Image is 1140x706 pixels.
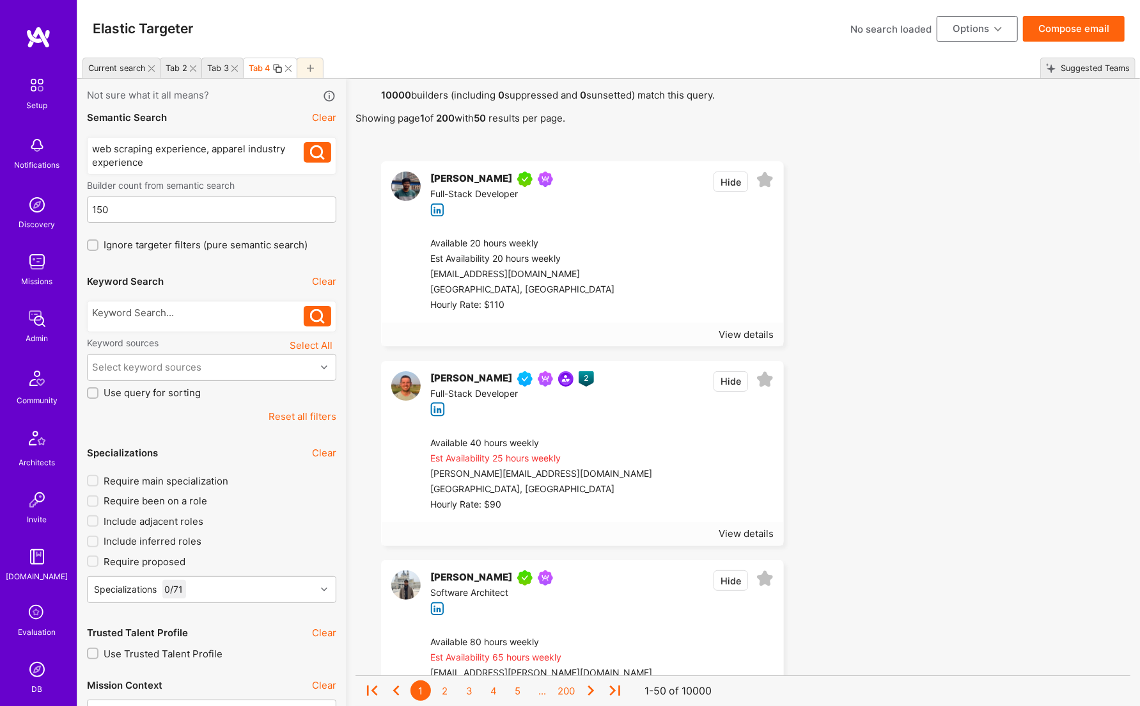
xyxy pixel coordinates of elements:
label: Keyword sources [87,337,159,349]
button: Clear [312,446,336,460]
div: Tab 2 [166,63,187,73]
button: Reset all filters [269,410,336,423]
div: Full-Stack Developer [430,387,594,402]
img: teamwork [24,249,50,275]
button: Select All [286,337,336,354]
div: 1 [410,680,431,701]
i: icon linkedIn [430,402,445,417]
span: Include inferred roles [104,534,201,548]
i: icon Info [322,89,337,104]
div: web scraping experience, apparel industry experience [93,142,304,169]
img: A.Teamer in Residence [517,172,533,187]
div: Est Availability 25 hours weekly [430,451,652,467]
div: Admin [26,332,49,345]
button: Compose email [1023,16,1125,42]
strong: 1 [420,112,425,124]
h3: Elastic Targeter [93,20,193,36]
strong: 0 [580,89,586,101]
div: 3 [459,680,480,701]
span: Ignore targeter filters (pure semantic search) [104,238,308,252]
img: discovery [24,192,50,218]
div: Evaluation [19,625,56,639]
div: [PERSON_NAME] [430,570,512,586]
img: Admin Search [24,657,50,682]
div: 5 [508,680,528,701]
i: icon linkedIn [430,602,445,616]
div: ... [532,680,552,701]
img: Architects [22,425,52,456]
div: 0 / 71 [162,580,186,598]
button: Clear [312,275,336,288]
img: Invite [24,487,50,513]
img: User Avatar [391,371,421,401]
i: icon Close [190,65,196,72]
i: icon ArrowDownBlack [994,26,1002,33]
div: Current search [88,63,146,73]
div: Software Architect [430,586,558,601]
i: icon SuggestedTeamsInactive [1046,63,1056,73]
div: [PERSON_NAME] [430,371,512,387]
strong: 0 [498,89,504,101]
button: Hide [714,172,748,192]
div: Available 20 hours weekly [430,236,614,252]
div: 2 [435,680,455,701]
div: [PERSON_NAME] [430,172,512,187]
img: setup [24,72,51,99]
div: No search loaded [850,22,932,36]
div: 1-50 of 10000 [644,684,712,698]
a: User Avatar [391,172,421,217]
strong: 200 [436,112,455,124]
div: Community [17,394,58,407]
strong: 10000 [381,89,411,101]
img: Been on Mission [538,371,553,387]
button: Options [937,16,1018,42]
button: Hide [714,570,748,591]
img: User Avatar [391,570,421,600]
div: Tab 3 [207,63,229,73]
a: User Avatar [391,371,421,417]
div: Semantic Search [87,111,167,124]
button: Hide [714,371,748,392]
div: Invite [27,513,47,526]
i: icon Search [310,309,325,324]
div: [GEOGRAPHIC_DATA], [GEOGRAPHIC_DATA] [430,482,652,497]
div: Est Availability 20 hours weekly [430,252,614,267]
div: Missions [22,275,53,288]
div: 200 [556,680,577,701]
div: Tab 4 [249,63,270,73]
i: icon Chevron [321,364,327,371]
div: Architects [19,456,56,469]
button: Clear [312,111,336,124]
img: Been on Mission [538,172,553,187]
span: Use Trusted Talent Profile [104,647,223,661]
i: icon linkedIn [430,203,445,218]
div: [EMAIL_ADDRESS][PERSON_NAME][DOMAIN_NAME] [430,666,652,681]
div: Est Availability 65 hours weekly [430,650,652,666]
div: Hourly Rate: $110 [430,298,614,313]
img: logo [26,26,51,49]
div: Specializations [95,582,157,596]
div: Setup [27,99,48,112]
span: Require main specialization [104,474,228,488]
div: DB [32,682,43,696]
span: Use query for sorting [104,386,201,399]
div: [DOMAIN_NAME] [6,570,68,583]
img: Vetted A.Teamer [517,371,533,387]
div: Suggested Teams [1056,59,1130,77]
i: icon Close [148,65,155,72]
div: Full-Stack Developer [430,187,558,202]
img: bell [24,132,50,158]
div: Available 80 hours weekly [430,635,652,650]
div: [PERSON_NAME][EMAIL_ADDRESS][DOMAIN_NAME] [430,467,652,482]
div: Select keyword sources [93,361,202,374]
div: Available 40 hours weekly [430,436,652,451]
div: Trusted Talent Profile [87,626,188,639]
div: Keyword Search [87,275,164,288]
img: admin teamwork [24,306,50,332]
img: A.Teamer in Residence [517,570,533,586]
i: icon Close [285,65,292,72]
label: Builder count from semantic search [87,179,336,191]
i: icon Close [231,65,238,72]
span: Include adjacent roles [104,515,203,528]
i: icon Chevron [321,586,327,593]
